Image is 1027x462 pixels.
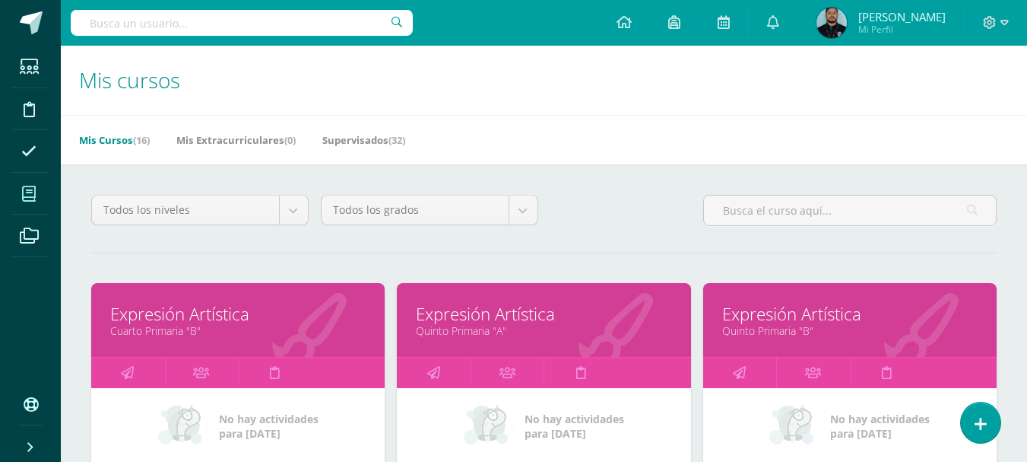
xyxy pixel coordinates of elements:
span: (16) [133,133,150,147]
img: no_activities_small.png [769,403,819,449]
img: cb83c24c200120ea80b7b14cedb5cea0.png [816,8,847,38]
input: Busca un usuario... [71,10,413,36]
a: Quinto Primaria "B" [722,323,978,338]
span: (32) [388,133,405,147]
span: Todos los grados [333,196,497,225]
span: No hay actividades para [DATE] [830,412,930,441]
a: Supervisados(32) [322,128,405,152]
input: Busca el curso aquí... [704,196,996,225]
span: No hay actividades para [DATE] [525,412,624,441]
a: Quinto Primaria "A" [416,323,671,338]
a: Cuarto Primaria "B" [110,323,366,338]
img: no_activities_small.png [158,403,208,449]
span: Mi Perfil [858,23,946,36]
a: Expresión Artística [416,302,671,326]
span: Mis cursos [79,65,180,94]
a: Expresión Artística [110,302,366,326]
a: Mis Cursos(16) [79,128,150,152]
a: Todos los grados [322,196,537,225]
a: Todos los niveles [92,196,308,225]
span: (0) [284,133,296,147]
a: Expresión Artística [722,302,978,326]
a: Mis Extracurriculares(0) [176,128,296,152]
span: [PERSON_NAME] [858,9,946,24]
span: No hay actividades para [DATE] [219,412,319,441]
img: no_activities_small.png [464,403,514,449]
span: Todos los niveles [103,196,268,225]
